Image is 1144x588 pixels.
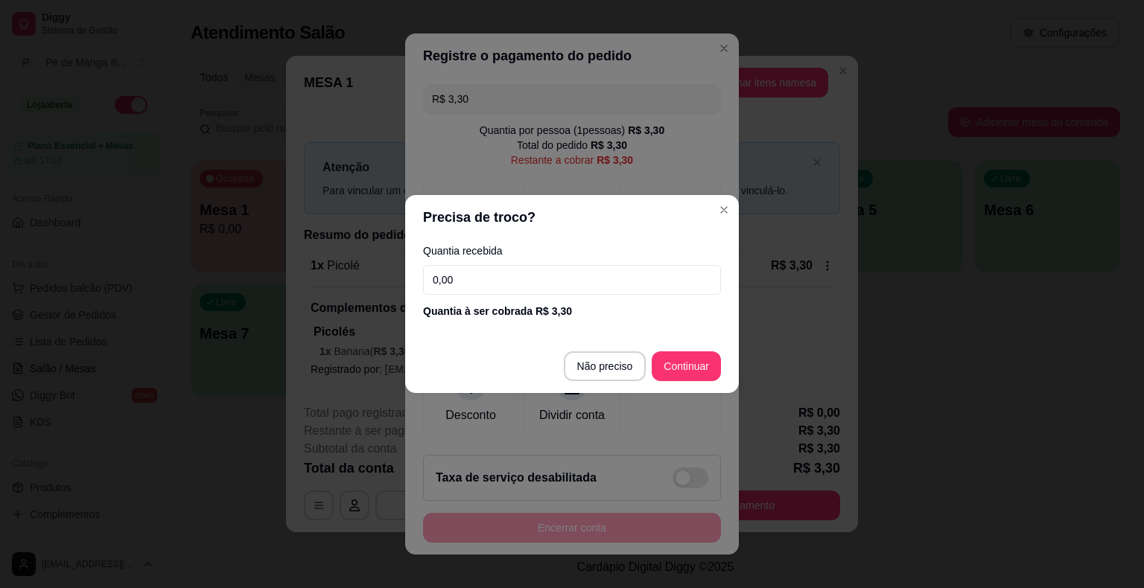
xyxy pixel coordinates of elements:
[712,198,736,222] button: Close
[423,246,721,256] label: Quantia recebida
[423,304,721,319] div: Quantia à ser cobrada R$ 3,30
[564,351,646,381] button: Não preciso
[405,195,739,240] header: Precisa de troco?
[652,351,721,381] button: Continuar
